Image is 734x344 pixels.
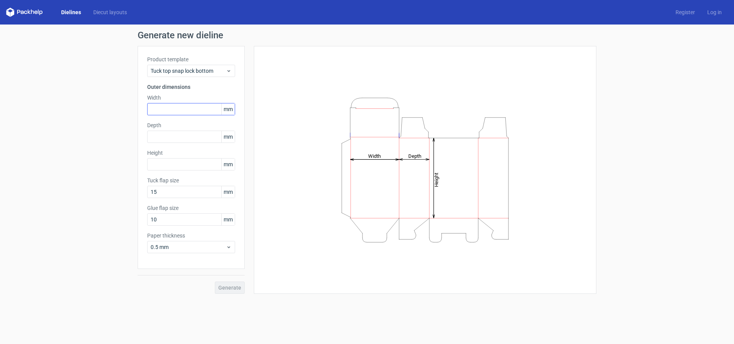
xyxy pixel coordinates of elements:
[147,56,235,63] label: Product template
[701,8,728,16] a: Log in
[221,131,235,143] span: mm
[147,149,235,157] label: Height
[669,8,701,16] a: Register
[147,121,235,129] label: Depth
[147,94,235,102] label: Width
[147,232,235,239] label: Paper thickness
[147,177,235,184] label: Tuck flap size
[147,204,235,212] label: Glue flap size
[221,103,235,115] span: mm
[151,243,226,251] span: 0.5 mm
[151,67,226,75] span: Tuck top snap lock bottom
[87,8,133,16] a: Diecut layouts
[368,153,381,159] tspan: Width
[408,153,421,159] tspan: Depth
[138,31,596,40] h1: Generate new dieline
[221,214,235,225] span: mm
[221,159,235,170] span: mm
[221,186,235,198] span: mm
[55,8,87,16] a: Dielines
[434,172,439,187] tspan: Height
[147,83,235,91] h3: Outer dimensions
